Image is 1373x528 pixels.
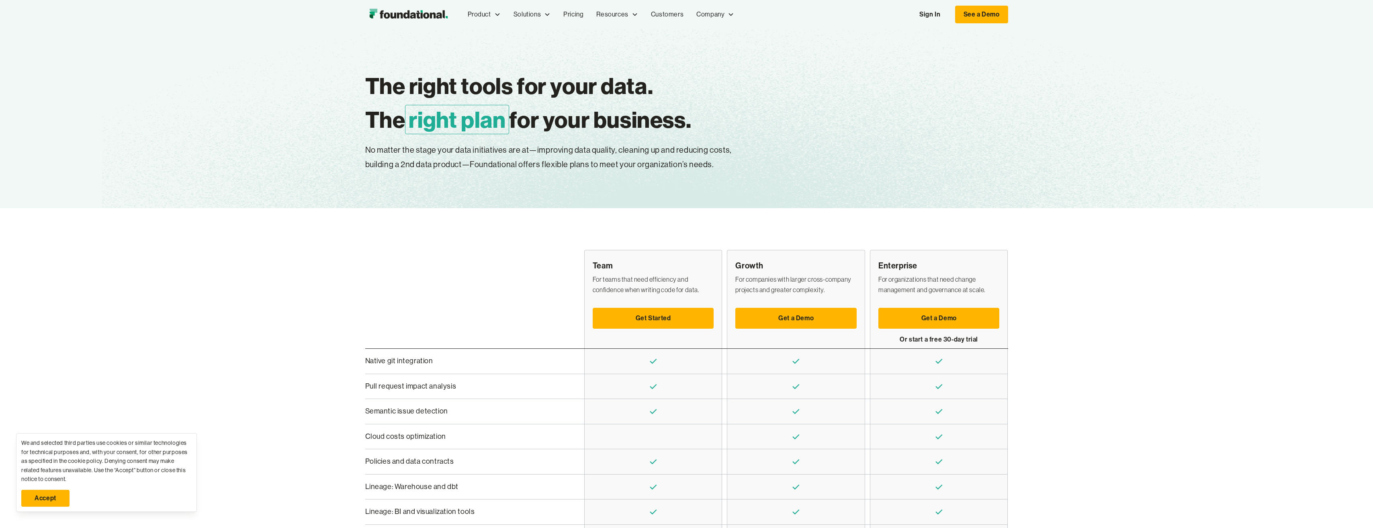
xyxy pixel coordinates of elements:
img: Check Icon [934,507,944,517]
img: Check Icon [934,482,944,492]
img: Check Icon [791,356,801,366]
img: Check Icon [791,407,801,416]
div: Company [690,1,741,28]
iframe: Chat Widget [1333,489,1373,528]
a: Sign In [911,6,948,23]
p: No matter the stage your data initiatives are at—improving data quality, cleaning up and reducing... [365,143,777,172]
div: For organizations that need change management and governance at scale. [878,274,1000,295]
div: Company [696,9,724,20]
a: Pricing [557,1,590,28]
div: We and selected third parties use cookies or similar technologies for technical purposes and, wit... [21,438,192,483]
div: Product [461,1,507,28]
div: Enterprise [878,260,1000,271]
img: Check Icon [649,507,658,517]
img: Check Icon [934,382,944,391]
img: Check Icon [649,457,658,467]
a: Accept [21,490,70,507]
img: Check Icon [791,507,801,517]
div: Team [593,260,714,271]
div: Native git integration [365,355,570,367]
div: Semantic issue detection [365,405,570,417]
img: Check Icon [934,432,944,442]
div: Resources [590,1,644,28]
img: Check Icon [791,457,801,467]
img: Foundational Logo [365,6,452,23]
img: Check Icon [934,407,944,416]
div: Resources [596,9,628,20]
img: Check Icon [791,382,801,391]
a: Get a Demo [735,308,857,329]
div: Growth [735,260,857,271]
div: Lineage: Warehouse and dbt [365,481,570,493]
a: Get Started [593,308,714,329]
a: See a Demo [955,6,1008,23]
a: Customers [645,1,690,28]
div: Product [468,9,491,20]
img: Check Icon [791,432,801,442]
div: Cloud costs optimization [365,431,570,443]
img: Check Icon [649,407,658,416]
img: Check Icon [934,457,944,467]
div: Lineage: BI and visualization tools [365,506,570,518]
div: Solutions [514,9,541,20]
a: Get a Demo [878,308,1000,329]
h1: The right tools for your data. The for your business. [365,69,805,137]
img: Check Icon [649,382,658,391]
span: right plan [405,105,509,134]
div: For teams that need efficiency and confidence when writing code for data. [593,274,714,295]
div: Pull request impact analysis [365,381,570,393]
div: Policies and data contracts [365,456,570,468]
div: For companies with larger cross-company projects and greater complexity. [735,274,857,295]
div: Solutions [507,1,557,28]
img: Check Icon [649,356,658,366]
a: Or start a free 30-day trial [878,329,1000,350]
img: Check Icon [791,482,801,492]
a: home [365,6,452,23]
img: Check Icon [934,356,944,366]
img: Check Icon [649,482,658,492]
